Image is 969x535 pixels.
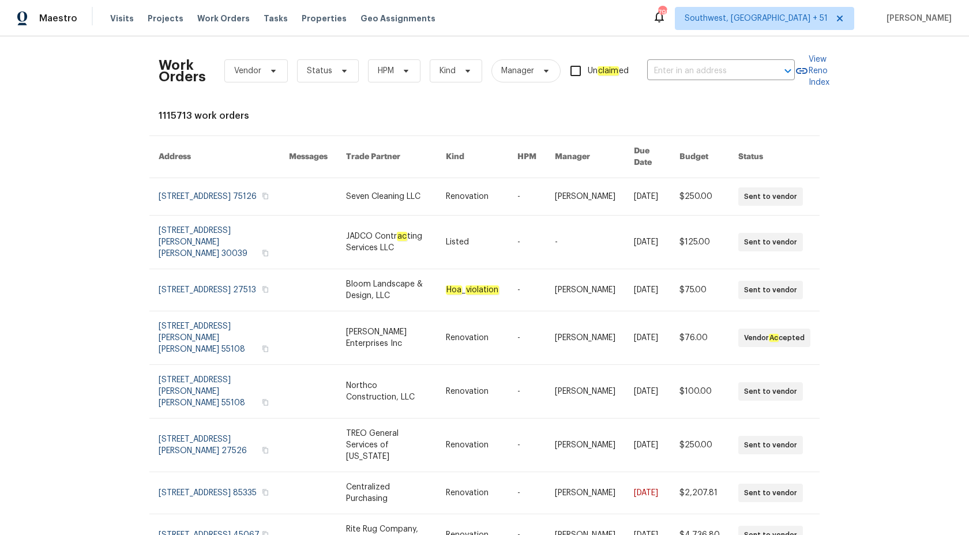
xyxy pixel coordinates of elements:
div: 795 [658,7,666,18]
td: - [508,311,546,365]
td: [PERSON_NAME] [546,269,625,311]
td: - [508,178,546,216]
button: Copy Address [260,397,271,408]
td: Seven Cleaning LLC [337,178,437,216]
th: Kind [437,136,508,178]
span: Un ed [588,65,629,77]
input: Enter in an address [647,62,763,80]
span: Maestro [39,13,77,24]
span: Projects [148,13,183,24]
td: Renovation [437,311,508,365]
span: Properties [302,13,347,24]
td: [PERSON_NAME] [546,419,625,472]
td: Renovation [437,419,508,472]
td: - [508,419,546,472]
span: Status [307,65,332,77]
button: Copy Address [260,487,271,498]
th: Budget [670,136,729,178]
span: Southwest, [GEOGRAPHIC_DATA] + 51 [685,13,828,24]
td: [PERSON_NAME] [546,472,625,514]
td: Renovation [437,472,508,514]
span: Work Orders [197,13,250,24]
th: Messages [280,136,337,178]
td: TREO General Services of [US_STATE] [337,419,437,472]
td: [PERSON_NAME] [546,311,625,365]
div: 1115713 work orders [159,110,810,122]
td: Centralized Purchasing [337,472,437,514]
button: Open [780,63,796,79]
td: Northco Construction, LLC [337,365,437,419]
td: - [508,365,546,419]
td: [PERSON_NAME] [546,178,625,216]
button: Copy Address [260,445,271,455]
a: View Reno Index [795,54,829,88]
span: Tasks [264,14,288,22]
td: - [508,472,546,514]
th: Address [149,136,280,178]
span: Vendor [234,65,261,77]
td: Renovation [437,365,508,419]
h2: Work Orders [159,59,206,82]
span: Geo Assignments [360,13,435,24]
span: Manager [501,65,534,77]
span: Kind [440,65,456,77]
span: HPM [378,65,394,77]
td: [PERSON_NAME] [546,365,625,419]
td: - [508,216,546,269]
em: claim [598,66,619,76]
th: Manager [546,136,625,178]
button: Copy Address [260,284,271,295]
td: Listed [437,216,508,269]
th: HPM [508,136,546,178]
td: - [508,269,546,311]
th: Trade Partner [337,136,437,178]
th: Due Date [625,136,670,178]
td: _ [437,269,508,311]
button: Copy Address [260,191,271,201]
button: Copy Address [260,248,271,258]
td: Bloom Landscape & Design, LLC [337,269,437,311]
td: Renovation [437,178,508,216]
span: [PERSON_NAME] [882,13,952,24]
th: Status [729,136,820,178]
button: Copy Address [260,344,271,354]
span: Visits [110,13,134,24]
td: [PERSON_NAME] Enterprises Inc [337,311,437,365]
td: - [546,216,625,269]
td: JADCO Contr ting Services LLC [337,216,437,269]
